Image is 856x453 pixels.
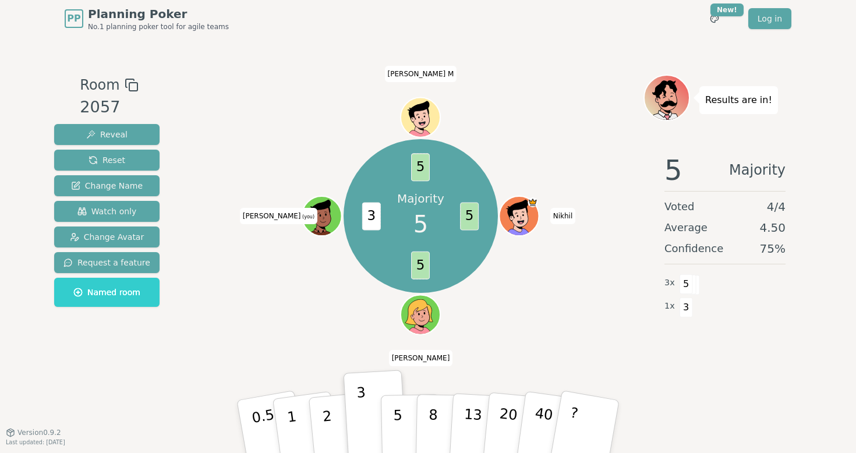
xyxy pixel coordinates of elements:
[54,201,160,222] button: Watch only
[63,257,150,268] span: Request a feature
[680,298,693,317] span: 3
[385,66,457,82] span: Click to change your name
[389,350,453,366] span: Click to change your name
[748,8,791,29] a: Log in
[710,3,744,16] div: New!
[664,240,723,257] span: Confidence
[664,300,675,313] span: 1 x
[397,190,444,207] p: Majority
[54,175,160,196] button: Change Name
[411,153,430,181] span: 5
[80,95,138,119] div: 2057
[411,251,430,279] span: 5
[759,220,786,236] span: 4.50
[86,129,128,140] span: Reveal
[54,124,160,145] button: Reveal
[17,428,61,437] span: Version 0.9.2
[89,154,125,166] span: Reset
[704,8,725,29] button: New!
[70,231,144,243] span: Change Avatar
[528,197,538,207] span: Nikhil is the host
[705,92,772,108] p: Results are in!
[54,278,160,307] button: Named room
[88,6,229,22] span: Planning Poker
[80,75,119,95] span: Room
[362,202,381,230] span: 3
[303,197,341,235] button: Click to change your avatar
[6,439,65,445] span: Last updated: [DATE]
[73,286,140,298] span: Named room
[65,6,229,31] a: PPPlanning PokerNo.1 planning poker tool for agile teams
[301,214,315,220] span: (you)
[88,22,229,31] span: No.1 planning poker tool for agile teams
[6,428,61,437] button: Version0.9.2
[461,202,479,230] span: 5
[664,199,695,215] span: Voted
[54,150,160,171] button: Reset
[760,240,786,257] span: 75 %
[729,156,786,184] span: Majority
[240,208,317,224] span: Click to change your name
[77,206,137,217] span: Watch only
[664,156,682,184] span: 5
[71,180,143,192] span: Change Name
[67,12,80,26] span: PP
[664,220,708,236] span: Average
[550,208,576,224] span: Click to change your name
[664,277,675,289] span: 3 x
[680,274,693,294] span: 5
[767,199,786,215] span: 4 / 4
[356,384,369,448] p: 3
[413,207,428,242] span: 5
[54,226,160,247] button: Change Avatar
[54,252,160,273] button: Request a feature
